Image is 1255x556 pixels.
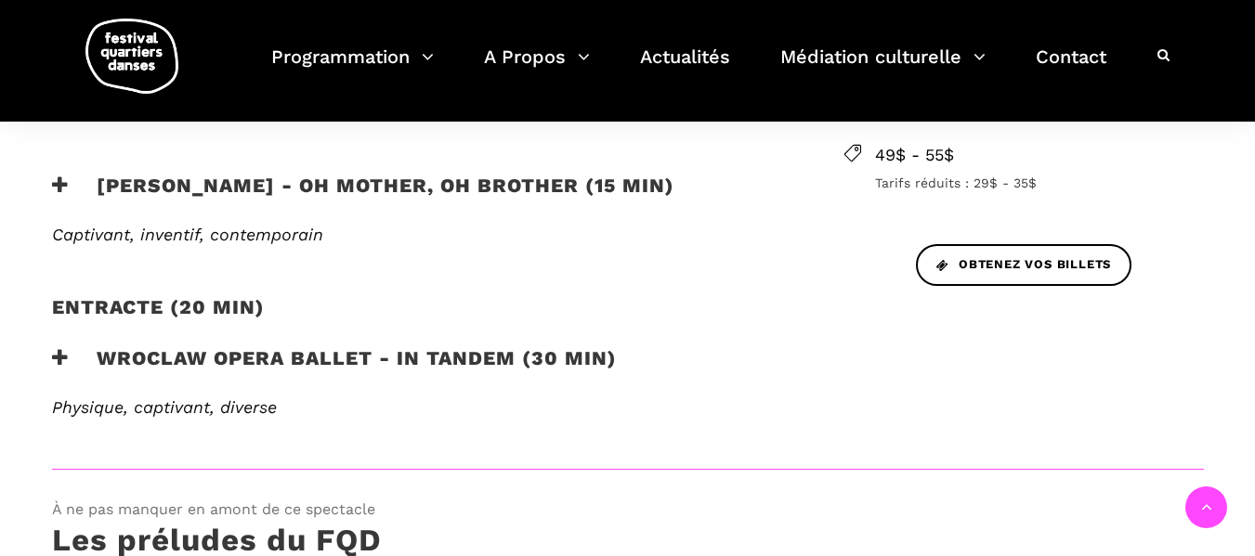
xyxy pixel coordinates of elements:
[875,173,1204,193] span: Tarifs réduits : 29$ - 35$
[85,19,178,94] img: logo-fqd-med
[916,244,1131,286] a: Obtenez vos billets
[936,255,1111,275] span: Obtenez vos billets
[875,142,1204,169] span: 49$ - 55$
[52,346,617,393] h3: Wroclaw Opera Ballet - In Tandem (30 min)
[1036,41,1106,96] a: Contact
[52,397,277,417] i: Physique, captivant, diverse
[484,41,590,96] a: A Propos
[52,225,323,244] em: Captivant, inventif, contemporain
[52,174,674,220] h3: [PERSON_NAME] - Oh mother, oh brother (15 min)
[780,41,986,96] a: Médiation culturelle
[271,41,434,96] a: Programmation
[52,498,1204,522] span: À ne pas manquer en amont de ce spectacle
[52,295,265,342] h2: Entracte (20 min)
[640,41,730,96] a: Actualités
